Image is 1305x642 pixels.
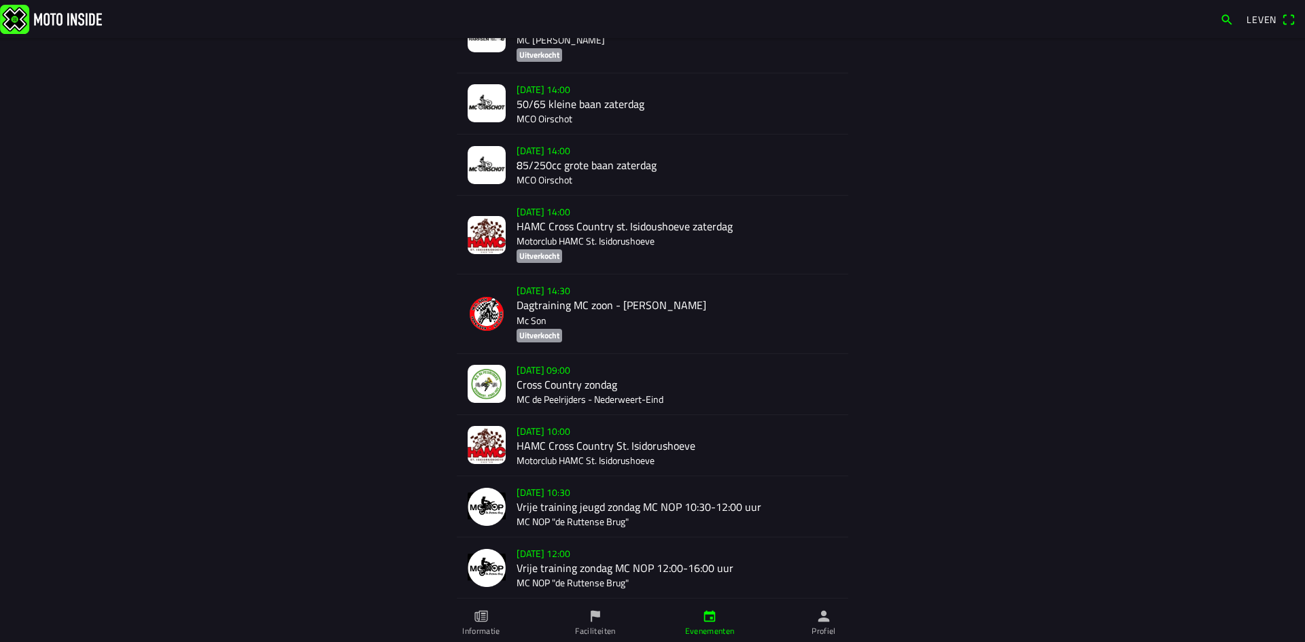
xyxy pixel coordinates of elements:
a: [DATE] 09:00Cross Country zondagMC de Peelrijders - Nederweert-Eind [457,354,848,415]
img: 9BaJ6JzUtSskXF0wpA0g5sW6VKDwpHNSP56K10Zi.jpg [468,365,506,403]
ion-icon: vlag [588,609,603,624]
img: NjdwpvkGicnr6oC83998ZTDUeXJJ29cK9cmzxz8K.png [468,549,506,587]
a: [DATE] 14:0050/65 kleine baan zaterdagMCO Oirschot [457,73,848,135]
a: Levenqr-scanner [1240,7,1302,31]
a: [DATE] 12:00Vrije training zondag MC NOP 12:00-16:00 uurMC NOP "de Ruttense Brug" [457,537,848,599]
font: Informatie [462,624,500,637]
img: NjdwpvkGicnr6oC83998ZTDUeXJJ29cK9cmzxz8K.png [468,488,506,526]
a: [DATE] 10:00HAMC Cross Country St. IsidorushoeveMotorclub HAMC St. Isidorushoeve [457,415,848,476]
a: [DATE] 14:0085/250cc grote baan zaterdagMCO Oirschot [457,135,848,196]
ion-icon: papier [474,609,489,624]
font: Leven [1247,12,1276,26]
font: Evenementen [685,624,735,637]
font: Faciliteiten [575,624,615,637]
a: [DATE] 14:30Dagtraining MC zoon - [PERSON_NAME]Mc SonUitverkocht [457,274,848,353]
a: [DATE] 14:00HAMC Cross Country st. Isidoushoeve zaterdagMotorclub HAMC St. IsidorushoeveUitverkocht [457,196,848,274]
img: IfAby9mKD8ktyPe5hoHROIXONCLjirIdTKIgzdDA.jpg [468,216,506,254]
ion-icon: persoon [816,609,831,624]
img: sfRBxcGZmvZ0K6QUyq9TbY0sbKJYVDoKWVN9jkDZ.png [468,295,506,333]
img: bZK6ho4PrYmmPpNlb1Kjyc1KGzBJBAWnNVV4rUhg.jpg [468,84,506,122]
a: [DATE] 10:30Vrije training jeugd zondag MC NOP 10:30-12:00 uurMC NOP "de Ruttense Brug" [457,476,848,537]
a: zoekopdracht [1213,7,1240,31]
img: SfzSeh9oCkTX9MR1RO8oSDbySvpUiWcHEjxqpivX.jpg [468,146,506,184]
img: EvUvFkHRCjUaanpzsrlNBQ29kRy5JbMqXp5WfhK8.jpeg [468,426,506,464]
font: Profiel [812,624,836,637]
ion-icon: kalender [702,609,717,624]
